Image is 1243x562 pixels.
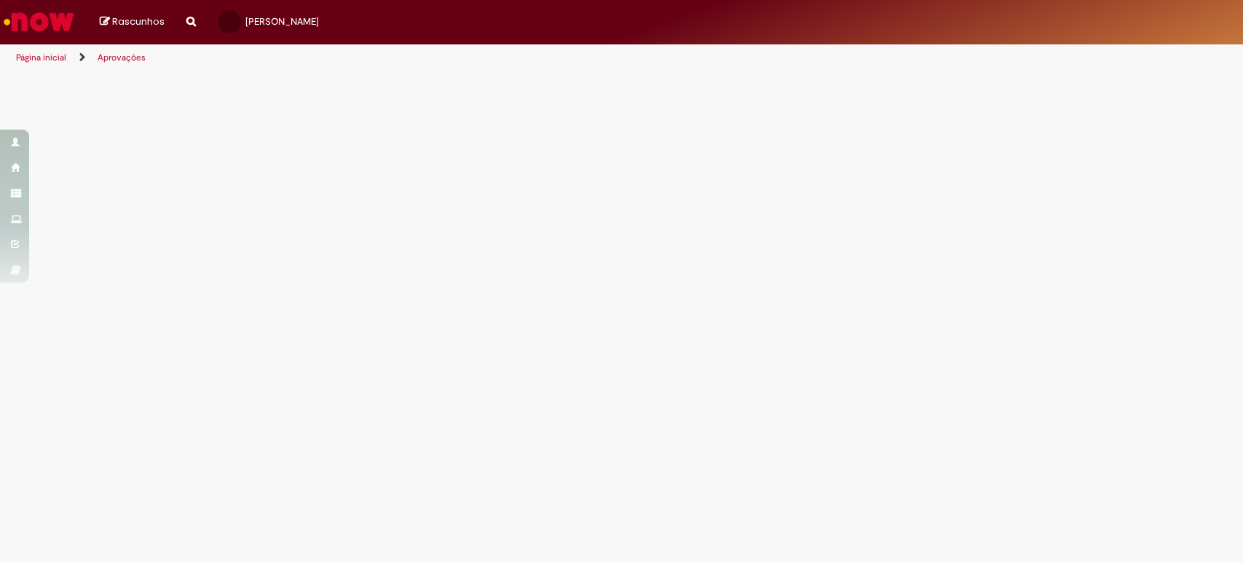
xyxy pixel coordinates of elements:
span: Rascunhos [112,15,165,28]
span: [PERSON_NAME] [245,15,319,28]
ul: Trilhas de página [11,44,818,71]
a: Aprovações [98,52,146,63]
img: ServiceNow [1,7,76,36]
a: Rascunhos [100,15,165,29]
a: Página inicial [16,52,66,63]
